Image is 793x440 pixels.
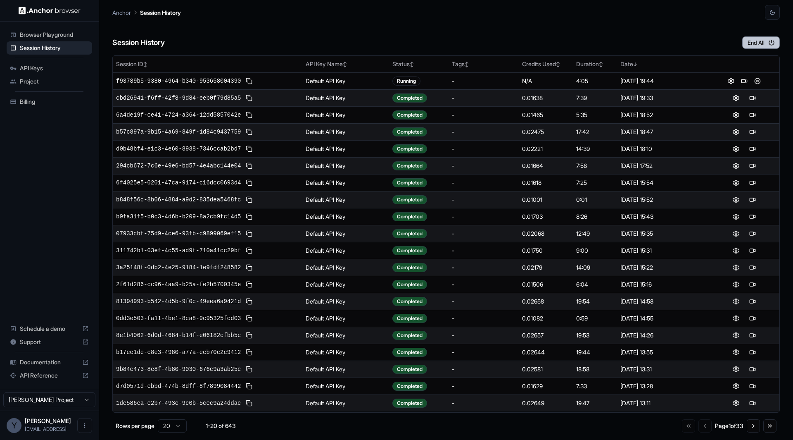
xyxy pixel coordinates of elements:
div: - [452,196,515,204]
div: - [452,246,515,255]
div: [DATE] 13:31 [620,365,706,373]
div: 0.02221 [522,145,570,153]
div: [DATE] 14:26 [620,331,706,340]
div: - [452,179,515,187]
div: 0.01082 [522,314,570,323]
div: Completed [392,161,427,170]
td: Default API Key [302,361,389,378]
h6: Session History [112,37,165,49]
td: Default API Key [302,293,389,310]
div: 19:54 [576,297,613,306]
div: - [452,128,515,136]
td: Default API Key [302,208,389,225]
span: b17ee1de-c8e3-4980-a77a-ecb70c2c9412 [116,348,241,356]
img: Anchor Logo [19,7,81,14]
div: - [452,399,515,407]
td: Default API Key [302,157,389,174]
p: Anchor [112,8,131,17]
div: Date [620,60,706,68]
div: Completed [392,399,427,408]
span: cbd26941-f6ff-42f8-9d84-eeb0f79d85a5 [116,94,241,102]
div: [DATE] 19:44 [620,77,706,85]
span: d0b48bf4-e1c3-4e60-8938-7346ccab2bd7 [116,145,241,153]
span: ↕ [465,61,469,67]
div: Completed [392,229,427,238]
div: 0.02179 [522,263,570,272]
span: ↕ [599,61,603,67]
button: End All [742,36,780,49]
p: Session History [140,8,181,17]
div: Y [7,418,21,433]
div: 7:39 [576,94,613,102]
td: Default API Key [302,191,389,208]
div: Completed [392,212,427,221]
td: Default API Key [302,106,389,123]
td: Default API Key [302,242,389,259]
span: Browser Playground [20,31,89,39]
div: 0.02644 [522,348,570,356]
div: 0.01664 [522,162,570,170]
div: Completed [392,144,427,153]
td: Default API Key [302,378,389,395]
div: [DATE] 17:52 [620,162,706,170]
td: Default API Key [302,310,389,327]
div: Completed [392,331,427,340]
div: 19:53 [576,331,613,340]
div: 4:05 [576,77,613,85]
div: [DATE] 13:28 [620,382,706,390]
div: - [452,314,515,323]
div: 0.02475 [522,128,570,136]
div: Billing [7,95,92,108]
div: Schedule a demo [7,322,92,335]
div: 19:47 [576,399,613,407]
td: Default API Key [302,174,389,191]
div: Documentation [7,356,92,369]
div: Completed [392,195,427,204]
div: [DATE] 15:31 [620,246,706,255]
div: Completed [392,93,427,103]
span: b9fa31f5-b0c3-4d6b-b209-8a2cb9fc14d5 [116,213,241,221]
span: b57c897a-9b15-4a69-849f-1d84c9437759 [116,128,241,136]
div: Completed [392,246,427,255]
div: Completed [392,348,427,357]
div: 7:58 [576,162,613,170]
span: 6f4025e5-0201-47ca-9174-c16dcc0693d4 [116,179,241,187]
div: 0.01506 [522,280,570,289]
div: 18:58 [576,365,613,373]
div: N/A [522,77,570,85]
div: Completed [392,297,427,306]
div: [DATE] 15:52 [620,196,706,204]
div: 12:49 [576,230,613,238]
td: Default API Key [302,72,389,89]
div: API Keys [7,62,92,75]
td: Default API Key [302,344,389,361]
div: [DATE] 18:10 [620,145,706,153]
div: API Reference [7,369,92,382]
div: Session History [7,41,92,55]
div: 0.02657 [522,331,570,340]
div: Completed [392,365,427,374]
span: 2f61d286-cc96-4aa9-b25a-fe2b5700345e [116,280,241,289]
span: Documentation [20,358,79,366]
div: - [452,263,515,272]
div: Status [392,60,445,68]
span: 6a4de19f-ce41-4724-a364-12dd5857042e [116,111,241,119]
span: ↕ [143,61,147,67]
div: [DATE] 19:33 [620,94,706,102]
div: 0.01638 [522,94,570,102]
td: Default API Key [302,225,389,242]
div: Running [392,77,420,86]
div: - [452,111,515,119]
span: API Reference [20,371,79,380]
div: Completed [392,263,427,272]
div: 0.01750 [522,246,570,255]
div: Project [7,75,92,88]
div: 14:39 [576,145,613,153]
div: - [452,348,515,356]
div: 19:44 [576,348,613,356]
div: Page 1 of 33 [715,422,743,430]
div: Duration [576,60,613,68]
div: [DATE] 18:52 [620,111,706,119]
div: Session ID [116,60,299,68]
div: [DATE] 13:55 [620,348,706,356]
